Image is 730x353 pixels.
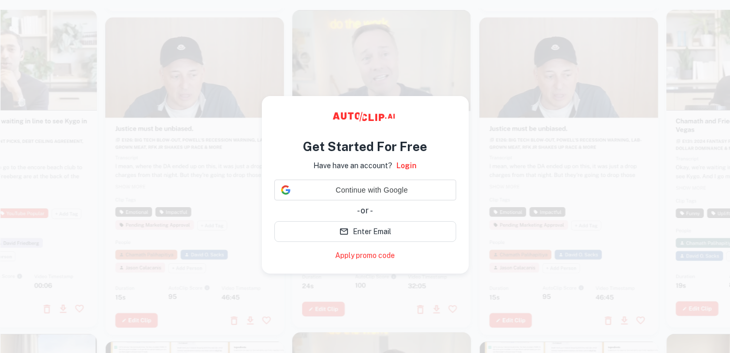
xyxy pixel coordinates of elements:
[396,160,417,171] a: Login
[274,180,456,200] div: Continue with Google
[295,185,449,196] span: Continue with Google
[303,137,427,156] h4: Get Started For Free
[335,250,395,261] a: Apply promo code
[274,205,456,217] div: - or -
[274,221,456,242] button: Enter Email
[313,160,392,171] p: Have have an account?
